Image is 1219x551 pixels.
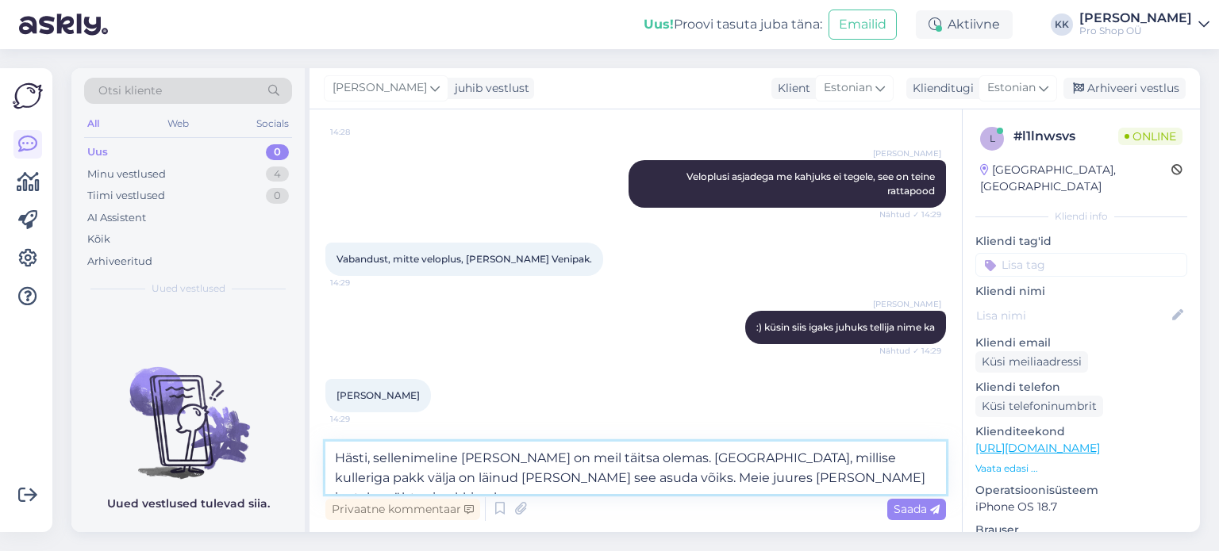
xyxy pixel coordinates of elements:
[976,307,1169,324] input: Lisa nimi
[87,188,165,204] div: Tiimi vestlused
[1079,12,1192,25] div: [PERSON_NAME]
[879,345,941,357] span: Nähtud ✓ 14:29
[448,80,529,97] div: juhib vestlust
[916,10,1013,39] div: Aktiivne
[164,113,192,134] div: Web
[87,254,152,270] div: Arhiveeritud
[266,166,289,182] div: 4
[325,499,480,520] div: Privaatne kommentaar
[879,209,941,220] span: Nähtud ✓ 14:29
[644,17,674,32] b: Uus!
[84,113,102,134] div: All
[975,233,1187,250] p: Kliendi tag'id
[1079,12,1209,37] a: [PERSON_NAME]Pro Shop OÜ
[336,253,592,265] span: Vabandust, mitte veloplus, [PERSON_NAME] Venipak.
[330,277,390,289] span: 14:29
[894,502,940,516] span: Saada
[686,170,937,197] span: Veloplusi asjadega me kahjuks ei tegele, see on teine rattapood
[873,147,941,159] span: [PERSON_NAME]
[906,80,974,97] div: Klienditugi
[87,144,108,160] div: Uus
[975,441,1100,455] a: [URL][DOMAIN_NAME]
[266,144,289,160] div: 0
[253,113,292,134] div: Socials
[975,351,1088,373] div: Küsi meiliaadressi
[266,188,289,204] div: 0
[107,496,270,512] p: Uued vestlused tulevad siia.
[987,79,1036,97] span: Estonian
[1013,127,1118,146] div: # l1lnwsvs
[975,209,1187,224] div: Kliendi info
[98,82,162,99] span: Otsi kliente
[980,162,1171,195] div: [GEOGRAPHIC_DATA], [GEOGRAPHIC_DATA]
[1079,25,1192,37] div: Pro Shop OÜ
[975,253,1187,277] input: Lisa tag
[87,210,146,226] div: AI Assistent
[975,499,1187,515] p: iPhone OS 18.7
[829,10,897,40] button: Emailid
[1118,128,1182,145] span: Online
[333,79,427,97] span: [PERSON_NAME]
[975,461,1187,476] p: Vaata edasi ...
[771,80,810,97] div: Klient
[152,281,225,296] span: Uued vestlused
[644,15,822,34] div: Proovi tasuta juba täna:
[1063,78,1186,99] div: Arhiveeri vestlus
[325,442,946,494] textarea: Hästi, sellenimeline [PERSON_NAME] on meil täitsa olemas. [GEOGRAPHIC_DATA], millise kulleriga pa...
[975,283,1187,300] p: Kliendi nimi
[13,81,43,111] img: Askly Logo
[330,413,390,425] span: 14:29
[975,482,1187,499] p: Operatsioonisüsteem
[990,132,995,144] span: l
[1051,13,1073,36] div: KK
[873,298,941,310] span: [PERSON_NAME]
[87,166,166,182] div: Minu vestlused
[975,379,1187,396] p: Kliendi telefon
[975,522,1187,538] p: Brauser
[975,423,1187,440] p: Klienditeekond
[975,335,1187,351] p: Kliendi email
[71,339,305,481] img: No chats
[975,396,1103,417] div: Küsi telefoninumbrit
[756,321,935,333] span: :) küsin siis igaks juhuks tellija nime ka
[336,389,420,401] span: [PERSON_NAME]
[824,79,872,97] span: Estonian
[330,126,390,138] span: 14:28
[87,231,110,247] div: Kõik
